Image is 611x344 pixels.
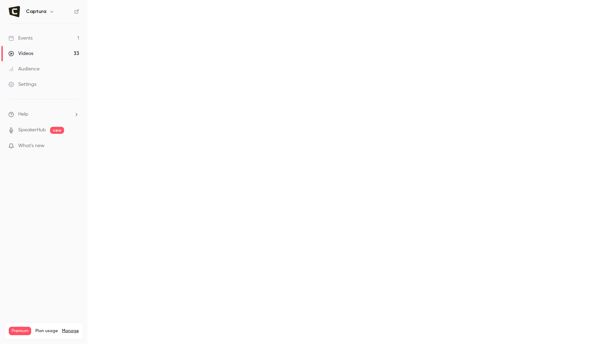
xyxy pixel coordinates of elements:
[8,66,40,73] div: Audience
[18,142,44,150] span: What's new
[26,8,46,15] h6: Captura
[35,328,58,334] span: Plan usage
[8,50,33,57] div: Videos
[8,81,36,88] div: Settings
[8,35,33,42] div: Events
[8,111,79,118] li: help-dropdown-opener
[18,111,28,118] span: Help
[71,143,79,149] iframe: Noticeable Trigger
[9,327,31,335] span: Premium
[18,126,46,134] a: SpeakerHub
[9,6,20,17] img: Captura
[62,328,79,334] a: Manage
[50,127,64,134] span: new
